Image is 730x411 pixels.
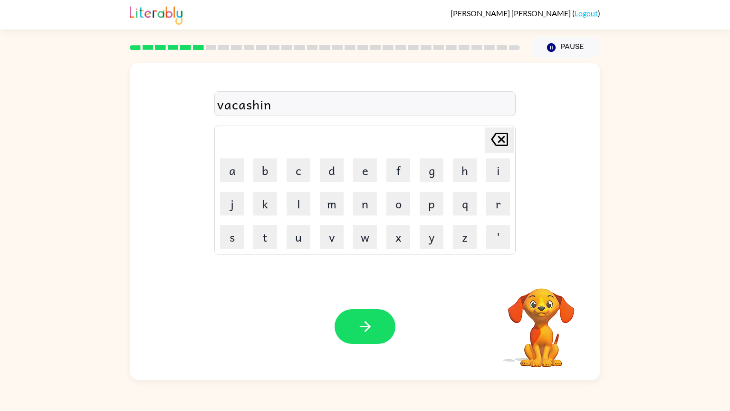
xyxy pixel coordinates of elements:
button: g [420,158,443,182]
button: m [320,192,344,215]
img: Literably [130,4,182,25]
button: s [220,225,244,249]
button: p [420,192,443,215]
button: w [353,225,377,249]
button: b [253,158,277,182]
button: z [453,225,477,249]
button: v [320,225,344,249]
button: x [386,225,410,249]
div: ( ) [451,9,600,18]
button: n [353,192,377,215]
button: h [453,158,477,182]
button: f [386,158,410,182]
button: o [386,192,410,215]
button: i [486,158,510,182]
button: a [220,158,244,182]
button: k [253,192,277,215]
video: Your browser must support playing .mp4 files to use Literably. Please try using another browser. [494,274,589,369]
button: e [353,158,377,182]
button: r [486,192,510,215]
button: l [287,192,310,215]
button: t [253,225,277,249]
button: ' [486,225,510,249]
button: d [320,158,344,182]
button: c [287,158,310,182]
button: j [220,192,244,215]
button: u [287,225,310,249]
span: [PERSON_NAME] [PERSON_NAME] [451,9,572,18]
a: Logout [575,9,598,18]
button: y [420,225,443,249]
button: Pause [531,37,600,59]
div: vacashin [217,94,513,114]
button: q [453,192,477,215]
